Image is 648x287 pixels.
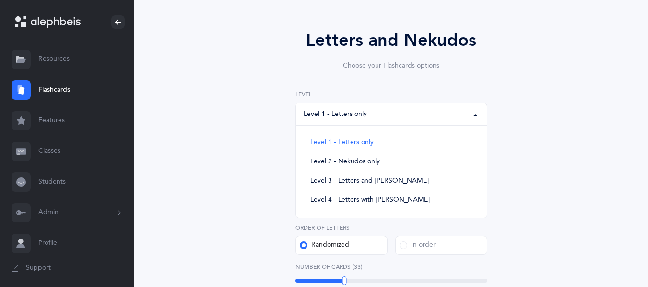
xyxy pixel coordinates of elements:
[310,196,430,205] span: Level 4 - Letters with [PERSON_NAME]
[304,109,367,119] div: Level 1 - Letters only
[269,61,514,71] div: Choose your Flashcards options
[300,241,349,250] div: Randomized
[310,158,380,166] span: Level 2 - Nekudos only
[295,103,487,126] button: Level 1 - Letters only
[295,223,487,232] label: Order of letters
[310,138,374,147] span: Level 1 - Letters only
[310,177,429,185] span: Level 3 - Letters and [PERSON_NAME]
[26,264,51,273] span: Support
[269,27,514,53] div: Letters and Nekudos
[295,90,487,99] label: Level
[400,241,436,250] div: In order
[295,263,487,271] label: Number of Cards (33)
